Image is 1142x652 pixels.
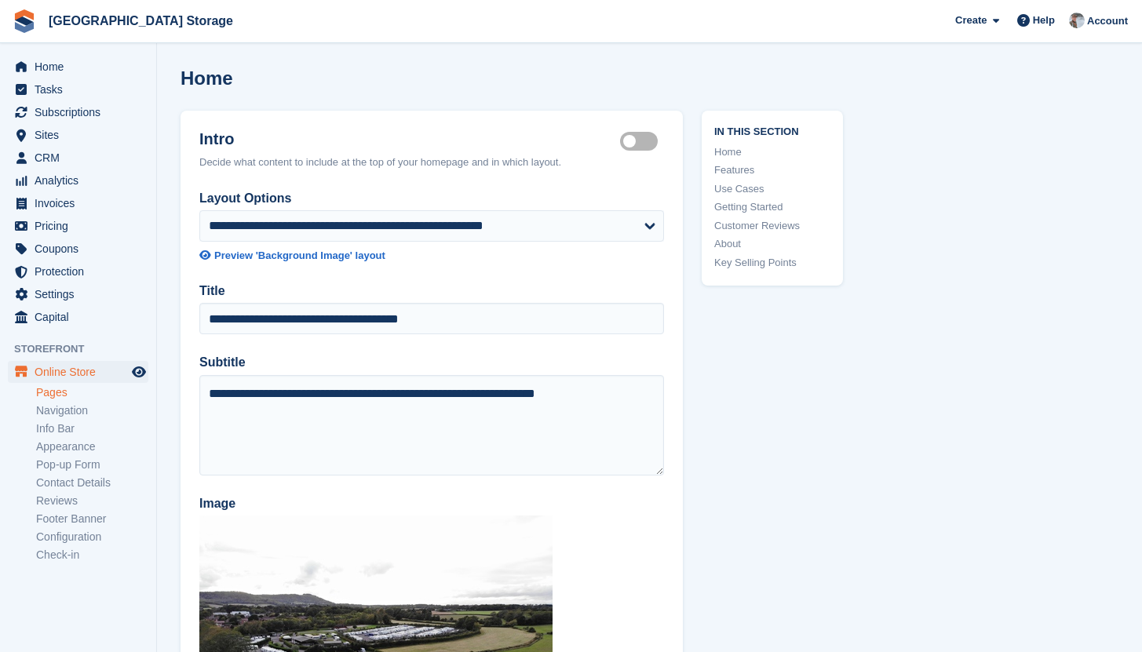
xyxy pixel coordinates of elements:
[35,361,129,383] span: Online Store
[8,361,148,383] a: menu
[35,147,129,169] span: CRM
[1069,13,1085,28] img: Will Strivens
[955,13,987,28] span: Create
[199,353,664,372] label: Subtitle
[8,56,148,78] a: menu
[36,530,148,545] a: Configuration
[35,78,129,100] span: Tasks
[36,403,148,418] a: Navigation
[8,169,148,191] a: menu
[199,494,664,513] label: Image
[714,199,830,215] a: Getting Started
[714,144,830,160] a: Home
[35,56,129,78] span: Home
[36,421,148,436] a: Info Bar
[714,181,830,197] a: Use Cases
[35,215,129,237] span: Pricing
[36,475,148,490] a: Contact Details
[36,457,148,472] a: Pop-up Form
[199,155,664,170] div: Decide what content to include at the top of your homepage and in which layout.
[620,140,664,143] label: Hero section active
[36,548,148,563] a: Check-in
[714,255,830,271] a: Key Selling Points
[14,341,156,357] span: Storefront
[35,169,129,191] span: Analytics
[36,494,148,508] a: Reviews
[35,124,129,146] span: Sites
[8,260,148,282] a: menu
[8,78,148,100] a: menu
[1033,13,1055,28] span: Help
[13,9,36,33] img: stora-icon-8386f47178a22dfd0bd8f6a31ec36ba5ce8667c1dd55bd0f319d3a0aa187defe.svg
[199,248,664,264] a: Preview 'Background Image' layout
[35,101,129,123] span: Subscriptions
[130,362,148,381] a: Preview store
[199,282,664,301] label: Title
[36,439,148,454] a: Appearance
[214,248,385,264] div: Preview 'Background Image' layout
[8,283,148,305] a: menu
[8,306,148,328] a: menu
[1087,13,1128,29] span: Account
[714,162,830,178] a: Features
[8,238,148,260] a: menu
[8,101,148,123] a: menu
[714,218,830,234] a: Customer Reviews
[8,192,148,214] a: menu
[199,129,620,148] h2: Intro
[8,147,148,169] a: menu
[181,67,233,89] h1: Home
[42,8,239,34] a: [GEOGRAPHIC_DATA] Storage
[36,512,148,526] a: Footer Banner
[8,215,148,237] a: menu
[35,260,129,282] span: Protection
[35,238,129,260] span: Coupons
[35,283,129,305] span: Settings
[714,236,830,252] a: About
[35,306,129,328] span: Capital
[714,123,830,138] span: In this section
[199,189,664,208] label: Layout Options
[35,192,129,214] span: Invoices
[36,385,148,400] a: Pages
[8,124,148,146] a: menu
